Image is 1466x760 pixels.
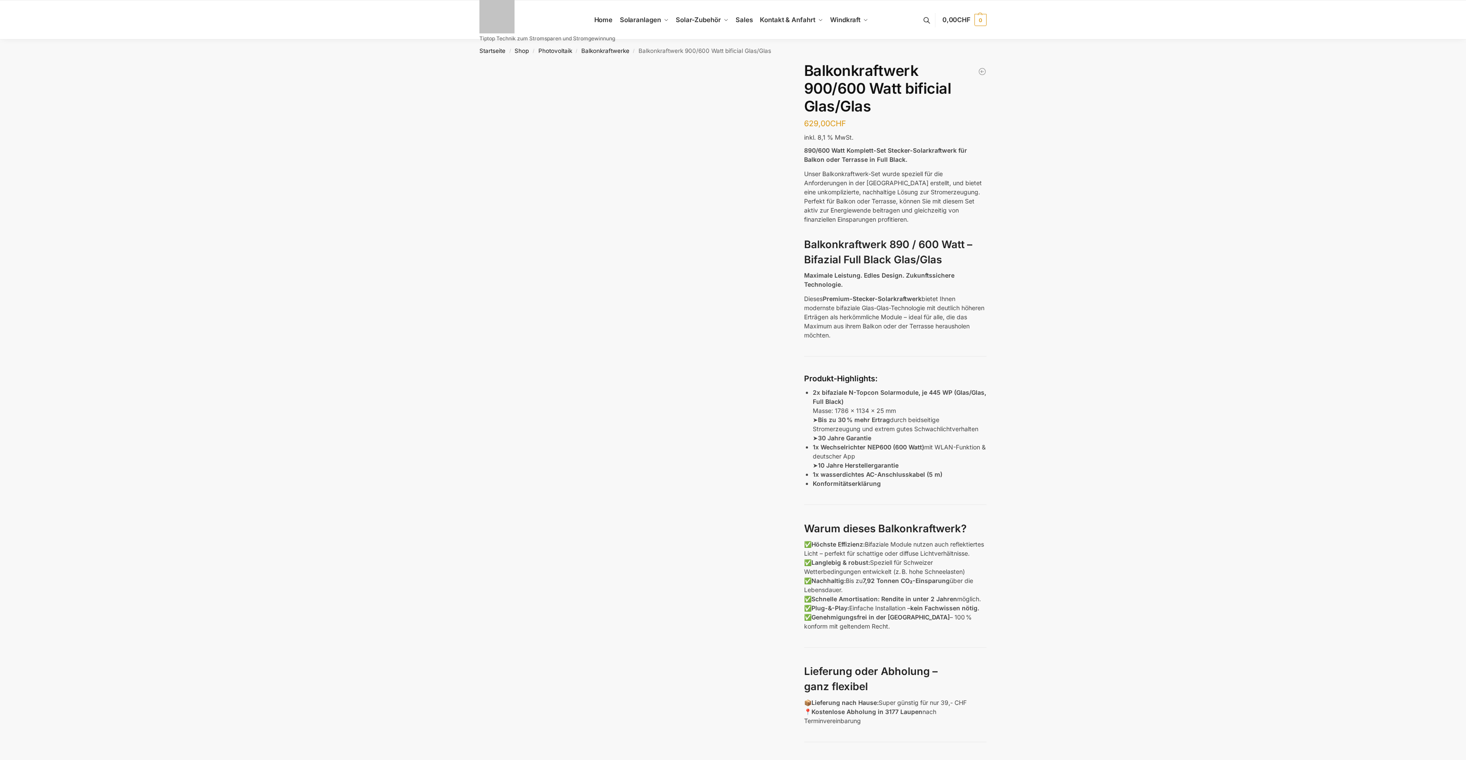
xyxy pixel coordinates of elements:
a: Solar-Zubehör [672,0,732,39]
a: Balkonkraftwerke [581,47,629,54]
strong: Bis zu 30 % mehr Ertrag [818,416,890,423]
strong: Kostenlose Abholung in 3177 Laupen [811,708,922,715]
strong: Schnelle Amortisation: [811,595,880,603]
a: Photovoltaik [538,47,572,54]
bdi: 629,00 [804,119,846,128]
strong: Balkonkraftwerk 890 / 600 Watt – Bifazial Full Black Glas/Glas [804,238,972,266]
strong: 890/600 Watt Komplett-Set Stecker-Solarkraftwerk für Balkon oder Terrasse in Full Black. [804,147,967,163]
p: 📦 Super günstig für nur 39,- CHF 📍 nach Terminvereinbarung [804,698,987,725]
span: 0 [974,14,987,26]
a: Kontakt & Anfahrt [756,0,827,39]
a: Startseite [479,47,505,54]
strong: Premium-Stecker-Solarkraftwerk [823,295,922,302]
span: Windkraft [830,16,860,24]
strong: Rendite in unter 2 Jahren [881,595,957,603]
strong: Genehmigungsfrei in der [GEOGRAPHIC_DATA] [811,613,950,621]
a: Windkraft [827,0,872,39]
strong: 10 Jahre Herstellergarantie [818,462,899,469]
span: Solar-Zubehör [676,16,721,24]
span: / [529,48,538,55]
p: Masse: 1786 x 1134 x 25 mm ➤ durch beidseitige Stromerzeugung und extrem gutes Schwachlichtverhal... [813,388,987,442]
span: / [629,48,639,55]
strong: Konformitätserklärung [813,480,881,487]
span: / [505,48,515,55]
span: Kontakt & Anfahrt [760,16,815,24]
strong: Plug-&-Play: [811,604,849,612]
span: / [572,48,581,55]
strong: Lieferung oder Abholung – ganz flexibel [804,665,938,693]
span: 0,00 [942,16,971,24]
p: ✅ Bifaziale Module nutzen auch reflektiertes Licht – perfekt für schattige oder diffuse Lichtverh... [804,540,987,631]
strong: 1x Wechselrichter NEP600 (600 Watt) [813,443,924,451]
strong: Langlebig & robust: [811,559,870,566]
strong: Höchste Effizienz: [811,541,865,548]
p: mit WLAN-Funktion & deutscher App ➤ [813,442,987,470]
span: Solaranlagen [620,16,661,24]
p: Dieses bietet Ihnen modernste bifaziale Glas-Glas-Technologie mit deutlich höheren Erträgen als h... [804,294,987,340]
strong: Produkt-Highlights: [804,374,878,383]
a: Sales [732,0,756,39]
nav: Breadcrumb [464,39,1002,62]
a: Shop [515,47,529,54]
p: Tiptop Technik zum Stromsparen und Stromgewinnung [479,36,615,41]
span: CHF [957,16,971,24]
a: Balkonkraftwerk 1780 Watt mit 4 KWh Zendure Batteriespeicher Notstrom fähig [978,67,987,76]
span: CHF [830,119,846,128]
strong: 1x wasserdichtes AC-Anschlusskabel (5 m) [813,471,942,478]
strong: Nachhaltig: [811,577,846,584]
p: Unser Balkonkraftwerk-Set wurde speziell für die Anforderungen in der [GEOGRAPHIC_DATA] erstellt,... [804,169,987,224]
strong: Lieferung nach Hause: [811,699,879,706]
strong: Maximale Leistung. Edles Design. Zukunftssichere Technologie. [804,272,955,288]
strong: 2x bifaziale N-Topcon Solarmodule, je 445 WP (Glas/Glas, Full Black) [813,389,986,405]
a: Solaranlagen [616,0,672,39]
strong: Warum dieses Balkonkraftwerk? [804,522,967,535]
h1: Balkonkraftwerk 900/600 Watt bificial Glas/Glas [804,62,987,115]
span: inkl. 8,1 % MwSt. [804,134,854,141]
strong: 30 Jahre Garantie [818,434,871,442]
strong: 7,92 Tonnen CO₂-Einsparung [863,577,950,584]
strong: kein Fachwissen nötig. [910,604,979,612]
span: Sales [736,16,753,24]
a: 0,00CHF 0 [942,7,987,33]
